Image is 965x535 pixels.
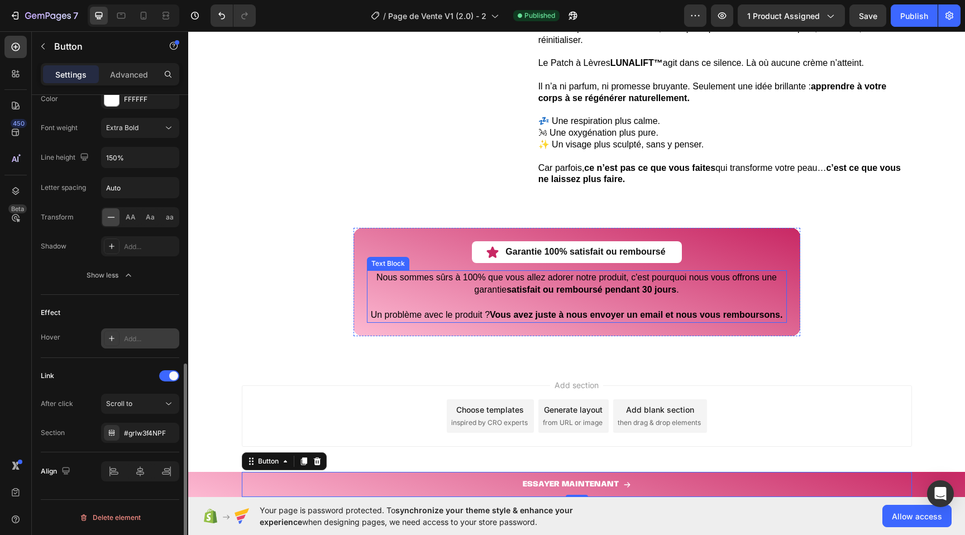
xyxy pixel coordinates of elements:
[396,132,527,141] strong: ce n’est pas ce que vous faites
[41,464,73,479] div: Align
[73,9,78,22] p: 7
[11,119,27,128] div: 450
[892,510,942,522] span: Allow access
[188,31,965,497] iframe: Design area
[102,178,179,198] input: Auto
[362,348,415,360] span: Add section
[41,428,65,438] div: Section
[79,511,141,524] div: Delete element
[41,183,86,193] div: Letter spacing
[524,11,555,21] span: Published
[350,15,723,39] p: Le Patch à Lèvres agit dans ce silence. Là où aucune crème n’atteint.
[126,212,136,222] span: AA
[41,241,66,251] div: Shadow
[41,150,91,165] div: Line height
[211,4,256,27] div: Undo/Redo
[41,371,54,381] div: Link
[350,131,723,155] p: Car parfois, qui transforme votre peau…
[41,332,60,342] div: Hover
[41,123,78,133] div: Font weight
[101,118,179,138] button: Extra Bold
[68,425,93,435] div: Button
[738,4,845,27] button: 1 product assigned
[317,213,477,229] p: Garantie 100% satisfait ou remboursé
[302,279,594,288] strong: Vous avez juste à nous envoyer un email et nous vous remboursons.
[355,386,414,397] span: from URL or image
[106,399,132,408] span: Scroll to
[41,399,73,409] div: After click
[318,254,488,263] strong: satisfait ou remboursé pendant 30 jours
[41,212,74,222] div: Transform
[350,38,723,73] p: Il n’a ni parfum, ni promesse bruyante. Seulement une idée brillante :
[54,441,724,466] a: ESSAYER MAINTENANT
[166,212,174,222] span: aa
[356,372,414,384] div: Generate layout
[181,227,219,237] div: Text Block
[106,123,138,132] span: Extra Bold
[101,394,179,414] button: Scroll to
[859,11,877,21] span: Save
[41,509,179,527] button: Delete element
[438,372,506,384] div: Add blank section
[4,4,83,27] button: 7
[900,10,928,22] div: Publish
[268,372,336,384] div: Choose templates
[55,69,87,80] p: Settings
[335,447,431,459] p: ESSAYER MAINTENANT
[927,480,954,507] div: Open Intercom Messenger
[8,204,27,213] div: Beta
[41,308,60,318] div: Effect
[263,386,340,397] span: inspired by CRO experts
[260,504,617,528] span: Your page is password protected. To when designing pages, we need access to your store password.
[747,10,820,22] span: 1 product assigned
[54,40,149,53] p: Button
[183,279,595,288] span: Un problème avec le produit ?
[146,212,155,222] span: Aa
[124,94,176,104] div: FFFFFF
[124,242,176,252] div: Add...
[891,4,938,27] button: Publish
[124,334,176,344] div: Add...
[882,505,952,527] button: Allow access
[110,69,148,80] p: Advanced
[388,10,486,22] span: Page de Vente V1 (2.0) - 2
[350,132,713,153] strong: c’est ce que vous ne laissez plus faire.
[102,147,179,168] input: Auto
[124,428,176,438] div: #grlw3f4NPF
[350,84,723,119] p: 💤 Une respiration plus calme. 🌬 Une oxygénation plus pure. ✨ Un visage plus sculpté, sans y penser.
[350,50,698,71] strong: apprendre à votre corps à se régénérer naturellement.
[422,27,475,36] strong: LUNALIFT™
[849,4,886,27] button: Save
[188,241,589,263] span: Nous sommes sûrs à 100% que vous allez adorer notre produit, c'est pourquoi nous vous offrons une...
[87,270,134,281] div: Show less
[41,94,58,104] div: Color
[41,265,179,285] button: Show less
[429,386,513,397] span: then drag & drop elements
[383,10,386,22] span: /
[260,505,573,527] span: synchronize your theme style & enhance your experience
